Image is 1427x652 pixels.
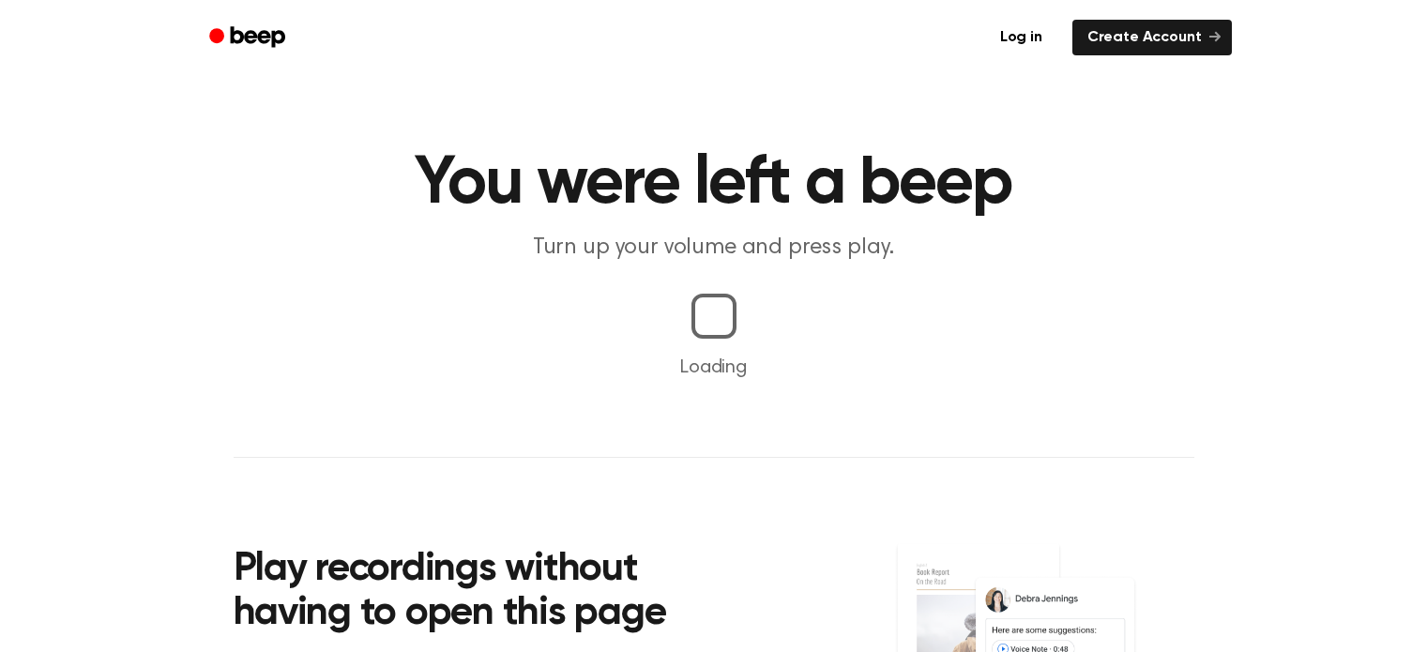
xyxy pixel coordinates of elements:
[196,20,302,56] a: Beep
[23,354,1404,382] p: Loading
[234,150,1194,218] h1: You were left a beep
[981,16,1061,59] a: Log in
[1072,20,1232,55] a: Create Account
[234,548,739,637] h2: Play recordings without having to open this page
[354,233,1074,264] p: Turn up your volume and press play.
